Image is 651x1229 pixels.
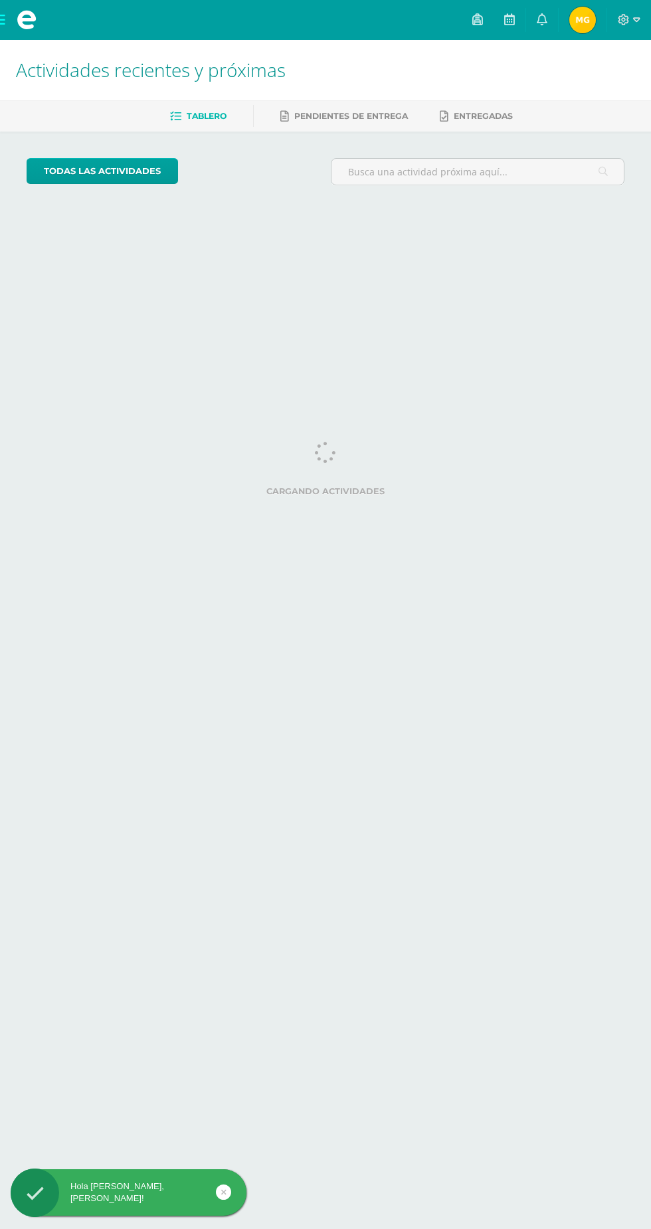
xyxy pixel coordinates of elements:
[280,106,408,127] a: Pendientes de entrega
[27,486,624,496] label: Cargando actividades
[454,111,513,121] span: Entregadas
[170,106,227,127] a: Tablero
[569,7,596,33] img: 98b41bec29f92e178ba59a6a6eb9909e.png
[294,111,408,121] span: Pendientes de entrega
[331,159,624,185] input: Busca una actividad próxima aquí...
[187,111,227,121] span: Tablero
[440,106,513,127] a: Entregadas
[11,1181,246,1204] div: Hola [PERSON_NAME], [PERSON_NAME]!
[27,158,178,184] a: todas las Actividades
[16,57,286,82] span: Actividades recientes y próximas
